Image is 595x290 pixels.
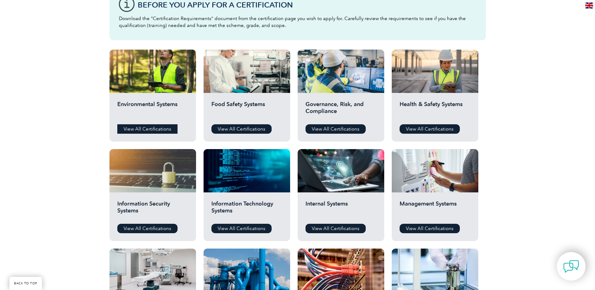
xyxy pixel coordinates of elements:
a: View All Certifications [400,124,460,134]
a: BACK TO TOP [9,277,42,290]
h3: Before You Apply For a Certification [138,1,476,9]
h2: Food Safety Systems [211,101,282,120]
a: View All Certifications [211,224,272,233]
h2: Health & Safety Systems [400,101,470,120]
img: contact-chat.png [563,259,579,274]
a: View All Certifications [305,124,366,134]
img: en [585,3,593,8]
h2: Governance, Risk, and Compliance [305,101,376,120]
h2: Management Systems [400,200,470,219]
a: View All Certifications [211,124,272,134]
h2: Internal Systems [305,200,376,219]
h2: Environmental Systems [117,101,188,120]
h2: Information Technology Systems [211,200,282,219]
a: View All Certifications [117,124,178,134]
p: Download the “Certification Requirements” document from the certification page you wish to apply ... [119,15,476,29]
a: View All Certifications [400,224,460,233]
a: View All Certifications [305,224,366,233]
a: View All Certifications [117,224,178,233]
h2: Information Security Systems [117,200,188,219]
